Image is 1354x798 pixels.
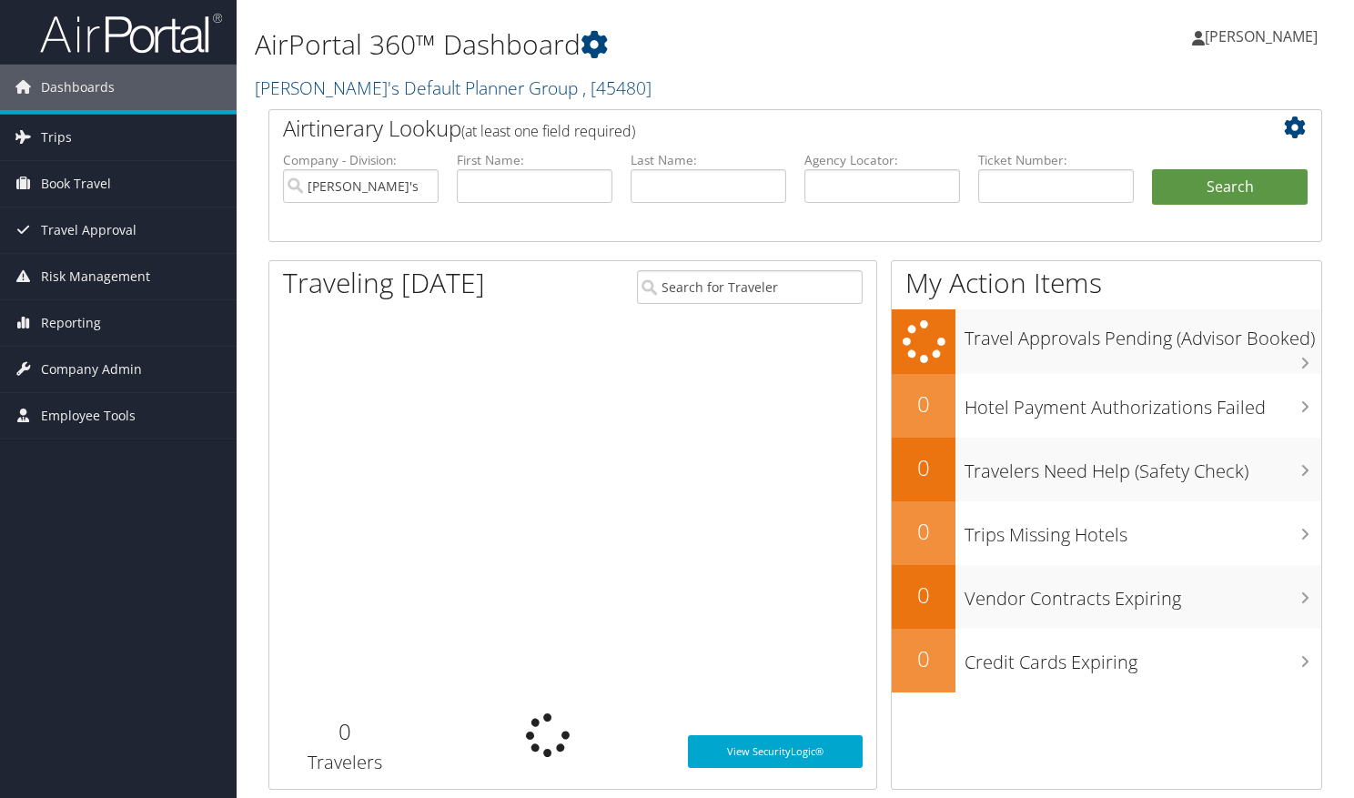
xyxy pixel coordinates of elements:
h2: 0 [892,452,955,483]
span: (at least one field required) [461,121,635,141]
h2: 0 [283,716,408,747]
span: Risk Management [41,254,150,299]
button: Search [1152,169,1308,206]
label: Last Name: [631,151,786,169]
span: Company Admin [41,347,142,392]
a: 0Travelers Need Help (Safety Check) [892,438,1321,501]
h3: Travelers Need Help (Safety Check) [965,450,1321,484]
h3: Travel Approvals Pending (Advisor Booked) [965,317,1321,351]
span: Dashboards [41,65,115,110]
a: 0Vendor Contracts Expiring [892,565,1321,629]
label: Ticket Number: [978,151,1134,169]
h2: 0 [892,643,955,674]
h3: Hotel Payment Authorizations Failed [965,386,1321,420]
h2: 0 [892,516,955,547]
span: Trips [41,115,72,160]
span: Reporting [41,300,101,346]
a: [PERSON_NAME]'s Default Planner Group [255,76,652,100]
h2: Airtinerary Lookup [283,113,1220,144]
span: , [ 45480 ] [582,76,652,100]
a: 0Trips Missing Hotels [892,501,1321,565]
span: Book Travel [41,161,111,207]
span: Employee Tools [41,393,136,439]
h3: Credit Cards Expiring [965,641,1321,675]
span: Travel Approval [41,207,136,253]
h3: Trips Missing Hotels [965,513,1321,548]
label: Agency Locator: [804,151,960,169]
label: First Name: [457,151,612,169]
label: Company - Division: [283,151,439,169]
a: Travel Approvals Pending (Advisor Booked) [892,309,1321,374]
h3: Vendor Contracts Expiring [965,577,1321,611]
input: Search for Traveler [637,270,863,304]
a: View SecurityLogic® [688,735,863,768]
h1: AirPortal 360™ Dashboard [255,25,975,64]
h1: Traveling [DATE] [283,264,485,302]
img: airportal-logo.png [40,12,222,55]
span: [PERSON_NAME] [1205,26,1318,46]
h2: 0 [892,389,955,419]
h1: My Action Items [892,264,1321,302]
h2: 0 [892,580,955,611]
h3: Travelers [283,750,408,775]
a: 0Hotel Payment Authorizations Failed [892,374,1321,438]
a: [PERSON_NAME] [1192,9,1336,64]
a: 0Credit Cards Expiring [892,629,1321,692]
